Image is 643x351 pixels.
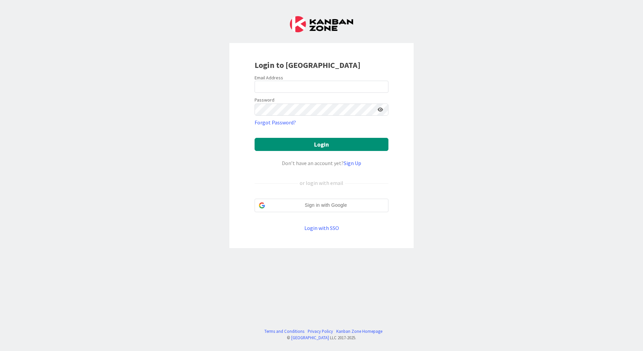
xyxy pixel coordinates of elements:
span: Sign in with Google [268,202,384,209]
a: Forgot Password? [255,118,296,126]
button: Login [255,138,388,151]
a: Login with SSO [304,225,339,231]
div: Don’t have an account yet? [255,159,388,167]
div: or login with email [298,179,345,187]
div: © LLC 2017- 2025 . [261,335,382,341]
img: Kanban Zone [290,16,353,32]
a: Terms and Conditions [264,328,304,335]
a: Sign Up [344,160,361,166]
div: Sign in with Google [255,199,388,212]
b: Login to [GEOGRAPHIC_DATA] [255,60,361,70]
a: [GEOGRAPHIC_DATA] [291,335,329,340]
a: Kanban Zone Homepage [336,328,382,335]
label: Email Address [255,75,283,81]
a: Privacy Policy [308,328,333,335]
label: Password [255,96,274,104]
